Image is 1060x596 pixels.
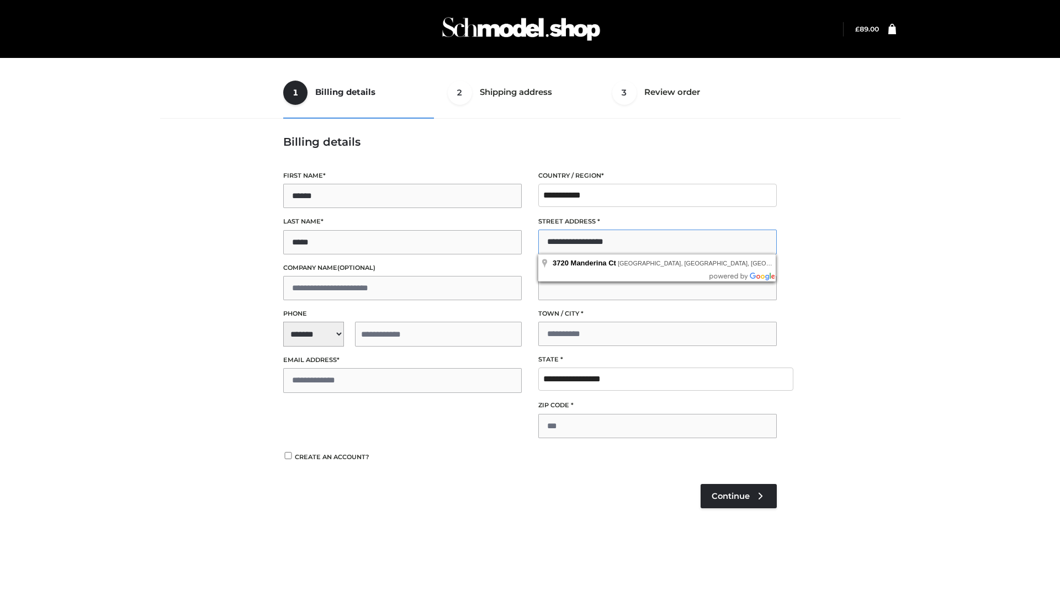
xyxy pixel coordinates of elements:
[337,264,375,272] span: (optional)
[538,171,777,181] label: Country / Region
[283,308,522,319] label: Phone
[855,25,879,33] a: £89.00
[855,25,860,33] span: £
[538,400,777,411] label: ZIP Code
[283,355,522,365] label: Email address
[283,216,522,227] label: Last name
[538,308,777,319] label: Town / City
[283,263,522,273] label: Company name
[283,135,777,148] h3: Billing details
[571,259,616,267] span: Manderina Ct
[701,484,777,508] a: Continue
[295,453,369,461] span: Create an account?
[553,259,569,267] span: 3720
[283,171,522,181] label: First name
[438,7,604,51] img: Schmodel Admin 964
[855,25,879,33] bdi: 89.00
[538,216,777,227] label: Street address
[538,354,777,365] label: State
[618,260,814,267] span: [GEOGRAPHIC_DATA], [GEOGRAPHIC_DATA], [GEOGRAPHIC_DATA]
[712,491,750,501] span: Continue
[283,452,293,459] input: Create an account?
